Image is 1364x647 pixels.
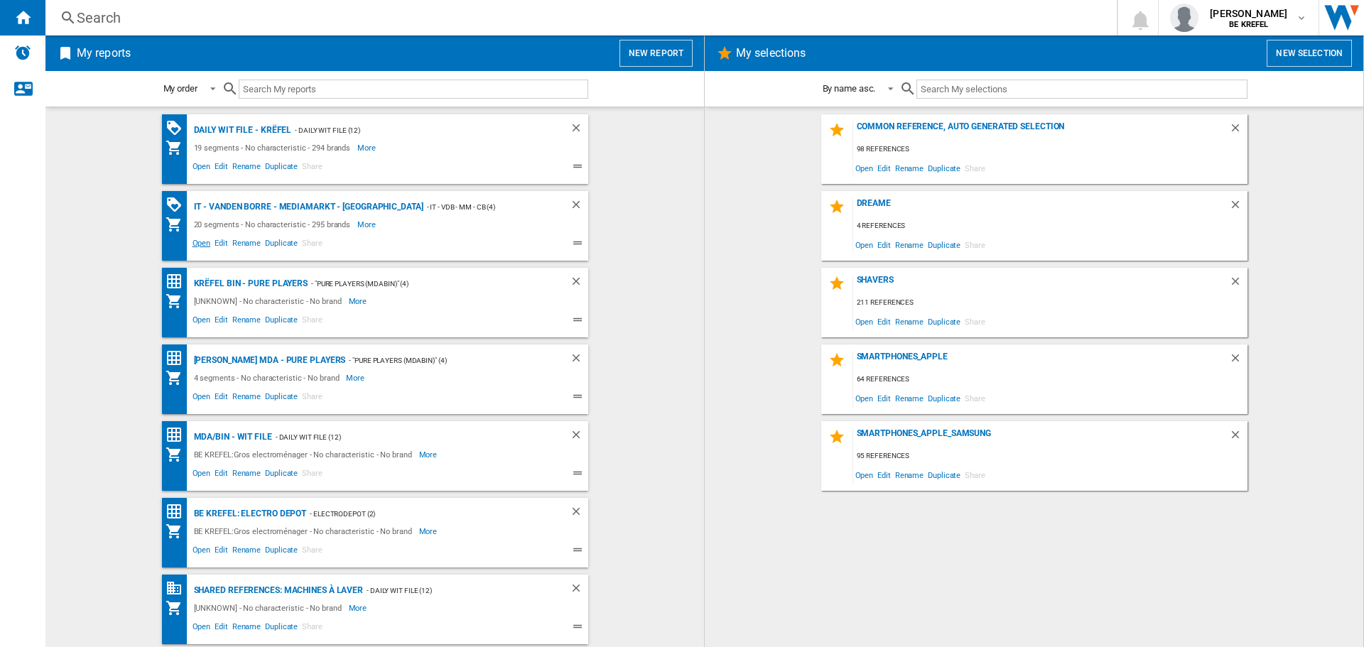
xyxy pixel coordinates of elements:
div: BE KREFEL:Gros electroménager - No characteristic - No brand [190,523,419,540]
div: Delete [570,428,588,446]
div: 20 segments - No characteristic - 295 brands [190,216,358,233]
div: My Assortment [166,523,190,540]
div: 64 references [853,371,1247,388]
div: 98 references [853,141,1247,158]
div: - Daily WIT file (12) [272,428,541,446]
span: Duplicate [263,390,300,407]
span: Share [963,465,987,484]
div: Delete [1229,275,1247,294]
span: Duplicate [926,465,963,484]
div: Delete [1229,121,1247,141]
div: My Assortment [166,369,190,386]
div: - ElectroDepot (2) [306,505,541,523]
span: Open [853,312,876,331]
span: Rename [230,313,263,330]
input: Search My selections [916,80,1247,99]
div: Price Matrix [166,349,190,367]
span: More [346,369,367,386]
button: New selection [1267,40,1352,67]
div: Shared references [166,580,190,597]
div: Price Matrix [166,273,190,290]
span: Rename [893,465,926,484]
div: Delete [570,198,588,216]
span: Edit [212,160,230,177]
span: Share [963,235,987,254]
div: [UNKNOWN] - No characteristic - No brand [190,599,349,616]
span: Edit [875,158,893,178]
span: Share [963,388,987,408]
span: More [419,523,440,540]
div: My Assortment [166,446,190,463]
span: Edit [212,390,230,407]
div: My Assortment [166,599,190,616]
div: 4 references [853,217,1247,235]
span: Open [853,465,876,484]
span: Edit [212,467,230,484]
span: Edit [212,236,230,254]
span: Duplicate [926,388,963,408]
div: Shavers [853,275,1229,294]
span: Edit [875,465,893,484]
span: [PERSON_NAME] [1210,6,1287,21]
div: Krëfel BIN - Pure Players [190,275,308,293]
b: BE KREFEL [1229,20,1268,29]
span: Duplicate [926,235,963,254]
span: Duplicate [263,313,300,330]
span: Rename [230,160,263,177]
div: Smartphones_Apple_Samsung [853,428,1229,447]
button: New report [619,40,693,67]
span: Duplicate [263,236,300,254]
div: My Assortment [166,139,190,156]
span: Open [190,236,213,254]
div: My Assortment [166,293,190,310]
span: Share [300,313,325,330]
span: Rename [893,235,926,254]
span: More [349,293,369,310]
span: Duplicate [926,158,963,178]
input: Search My reports [239,80,588,99]
span: Open [853,235,876,254]
span: Duplicate [263,467,300,484]
div: Price Matrix [166,426,190,444]
div: Delete [570,352,588,369]
span: Open [853,388,876,408]
span: Open [190,467,213,484]
div: 4 segments - No characteristic - No brand [190,369,347,386]
div: Delete [1229,352,1247,371]
div: Price Matrix [166,503,190,521]
div: BE KREFEL:Gros electroménager - No characteristic - No brand [190,446,419,463]
span: Open [853,158,876,178]
span: Open [190,160,213,177]
div: PROMOTIONS Matrix [166,119,190,137]
span: Edit [875,312,893,331]
div: My Assortment [166,216,190,233]
div: Delete [1229,198,1247,217]
span: Duplicate [926,312,963,331]
span: More [419,446,440,463]
div: Search [77,8,1080,28]
span: Rename [230,620,263,637]
span: Duplicate [263,160,300,177]
span: Edit [875,235,893,254]
span: Share [963,312,987,331]
span: More [357,216,378,233]
div: Delete [1229,428,1247,447]
img: profile.jpg [1170,4,1198,32]
div: IT - Vanden Borre - Mediamarkt - [GEOGRAPHIC_DATA] [190,198,423,216]
span: Edit [875,388,893,408]
span: Rename [230,543,263,560]
span: Rename [230,467,263,484]
div: PROMOTIONS Matrix [166,196,190,214]
div: 19 segments - No characteristic - 294 brands [190,139,358,156]
div: DREAME [853,198,1229,217]
h2: My reports [74,40,134,67]
div: Shared references: Machines à laver [190,582,364,599]
span: Rename [230,236,263,254]
span: Share [300,236,325,254]
span: Share [963,158,987,178]
div: Delete [570,582,588,599]
span: Edit [212,620,230,637]
span: Rename [893,312,926,331]
span: Rename [893,158,926,178]
span: Open [190,543,213,560]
